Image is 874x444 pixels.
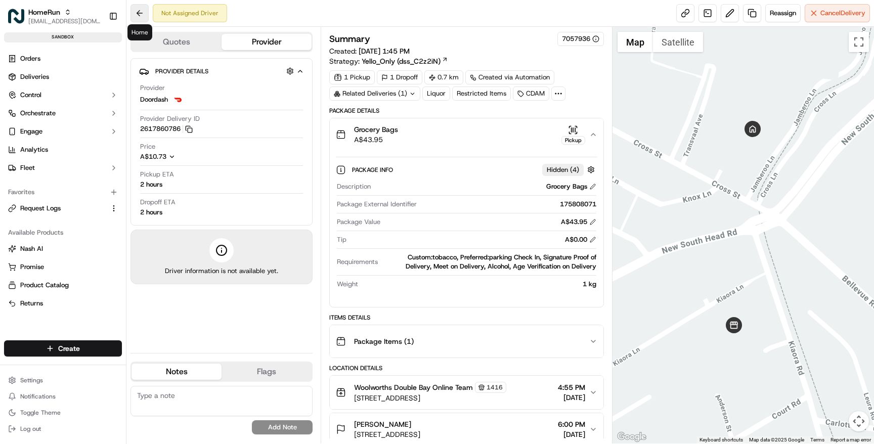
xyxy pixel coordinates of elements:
[849,32,869,52] button: Toggle fullscreen view
[330,151,603,307] div: Grocery BagsA$43.95Pickup
[4,142,122,158] a: Analytics
[330,376,603,409] button: Woolworths Double Bay Online Team1416[STREET_ADDRESS]4:55 PM[DATE]
[101,171,122,179] span: Pylon
[140,180,162,189] div: 2 hours
[28,17,101,25] button: [EMAIL_ADDRESS][DOMAIN_NAME]
[10,97,28,115] img: 1736555255976-a54dd68f-1ca7-489b-9aae-adbdc363a1c4
[422,86,450,101] div: Liquor
[140,142,155,151] span: Price
[140,83,165,93] span: Provider
[132,364,222,380] button: Notes
[329,46,410,56] span: Created:
[140,170,174,179] span: Pickup ETA
[700,436,743,443] button: Keyboard shortcuts
[4,105,122,121] button: Orchestrate
[127,24,152,40] div: Home
[4,87,122,103] button: Control
[20,91,41,100] span: Control
[329,107,603,115] div: Package Details
[10,10,30,30] img: Nash
[362,56,448,66] a: Yello_Only (dss_C2z2iN)
[513,86,549,101] div: CDAM
[561,125,585,145] button: Pickup
[546,182,596,191] div: Grocery Bags
[565,235,596,244] div: A$0.00
[20,204,61,213] span: Request Logs
[96,147,162,157] span: API Documentation
[354,419,411,429] span: [PERSON_NAME]
[330,325,603,358] button: Package Items (1)
[4,340,122,357] button: Create
[20,109,56,118] span: Orchestrate
[155,67,208,75] span: Provider Details
[547,165,579,174] span: Hidden ( 4 )
[140,95,168,104] span: Doordash
[4,32,122,42] div: sandbox
[26,65,182,76] input: Got a question? Start typing here...
[4,225,122,241] div: Available Products
[4,295,122,312] button: Returns
[81,143,166,161] a: 💻API Documentation
[465,70,554,84] div: Created via Automation
[615,430,648,443] a: Open this area in Google Maps (opens a new window)
[337,280,358,289] span: Weight
[172,100,184,112] button: Start new chat
[20,163,35,172] span: Fleet
[4,406,122,420] button: Toggle Theme
[8,299,118,308] a: Returns
[337,200,417,209] span: Package External Identifier
[561,136,585,145] div: Pickup
[20,147,77,157] span: Knowledge Base
[20,145,48,154] span: Analytics
[4,422,122,436] button: Log out
[6,143,81,161] a: 📗Knowledge Base
[558,392,585,403] span: [DATE]
[20,262,44,272] span: Promise
[749,437,804,442] span: Map data ©2025 Google
[10,148,18,156] div: 📗
[820,9,865,18] span: Cancel Delivery
[222,364,312,380] button: Flags
[329,314,603,322] div: Items Details
[615,430,648,443] img: Google
[337,217,380,227] span: Package Value
[140,152,229,161] button: A$10.73
[849,411,869,431] button: Map camera controls
[558,419,585,429] span: 6:00 PM
[558,382,585,392] span: 4:55 PM
[140,198,176,207] span: Dropoff ETA
[20,425,41,433] span: Log out
[10,40,184,57] p: Welcome 👋
[362,56,441,66] span: Yello_Only (dss_C2z2iN)
[562,34,599,43] button: 7057936
[4,241,122,257] button: Nash AI
[452,86,511,101] div: Restricted Items
[85,148,94,156] div: 💻
[28,7,60,17] button: HomeRun
[765,4,801,22] button: Reassign
[8,8,24,24] img: HomeRun
[337,182,371,191] span: Description
[653,32,703,52] button: Show satellite imagery
[337,235,346,244] span: Tip
[8,262,118,272] a: Promise
[71,171,122,179] a: Powered byPylon
[4,373,122,387] button: Settings
[354,336,414,346] span: Package Items ( 1 )
[34,97,166,107] div: Start new chat
[140,114,200,123] span: Provider Delivery ID
[424,70,463,84] div: 0.7 km
[172,94,184,106] img: doordash_logo_v2.png
[354,382,473,392] span: Woolworths Double Bay Online Team
[352,166,395,174] span: Package Info
[4,200,122,216] button: Request Logs
[558,429,585,439] span: [DATE]
[4,184,122,200] div: Favorites
[359,47,410,56] span: [DATE] 1:45 PM
[354,393,506,403] span: [STREET_ADDRESS]
[140,152,166,161] span: A$10.73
